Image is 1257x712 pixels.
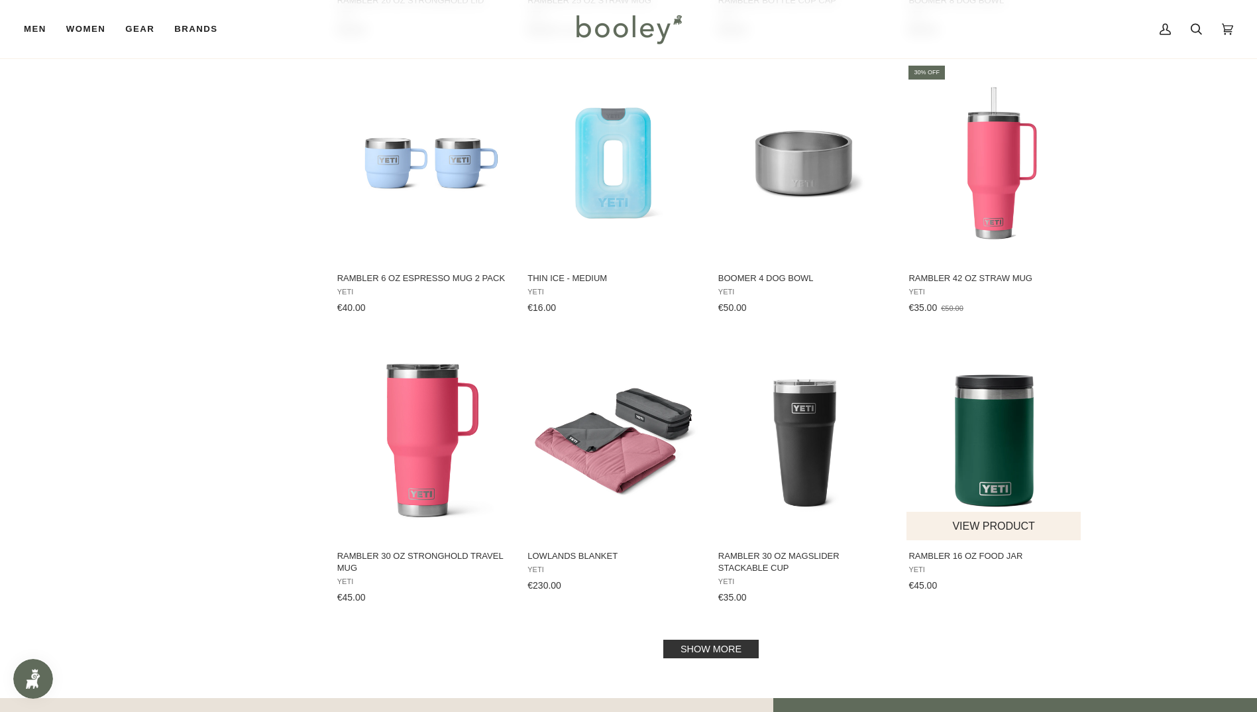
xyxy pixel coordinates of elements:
span: YETI [527,288,699,296]
span: €40.00 [337,302,366,313]
a: Rambler 16 oz Food Jar [906,341,1082,596]
span: Rambler 16 oz Food Jar [908,550,1080,562]
span: Gear [125,23,154,36]
span: Men [24,23,46,36]
span: YETI [908,288,1080,296]
a: Rambler 30 oz MagSlider Stackable Cup [716,341,892,608]
span: YETI [337,288,509,296]
span: YETI [718,577,890,586]
span: Thin Ice - Medium [527,272,699,284]
span: €16.00 [527,302,556,313]
img: Booley [571,10,686,48]
img: Yeti Lowlands Blanket Fireside Red - Booley Galway [525,353,701,528]
span: €45.00 [337,592,366,603]
span: Rambler 30 oz Stronghold Travel Mug [337,550,509,574]
span: Rambler 6 oz Espresso Mug 2 Pack [337,272,509,284]
span: Boomer 4 Dog Bowl [718,272,890,284]
div: Pagination [337,644,1085,654]
span: €50.00 [718,302,747,313]
span: €50.00 [941,304,963,312]
img: Yeti Rambler 6 oz Espresso Mug 2 Pack Big Sky Blue - Booley Galway [335,76,511,251]
img: Yeti Rambler 30 oz Stronghold Travel Mug Tropical Pink - Booley Galway [335,353,511,528]
a: Show more [663,640,759,658]
img: Yeti Boomer 4 L Dog Bowl Stainless Steel - Booley Galway [716,76,892,251]
a: Rambler 30 oz Stronghold Travel Mug [335,341,511,608]
iframe: Button to open loyalty program pop-up [13,659,53,699]
img: YETI Rambler 30 oz MagSlider Stackable Cup Black - Booley Galway [716,353,892,528]
span: €35.00 [908,302,937,313]
span: Brands [174,23,217,36]
span: €45.00 [908,580,937,591]
span: YETI [527,565,699,574]
span: Women [66,23,105,36]
a: Thin Ice - Medium [525,64,701,318]
a: Boomer 4 Dog Bowl [716,64,892,318]
span: Rambler 30 oz MagSlider Stackable Cup [718,550,890,574]
img: Yeti Rambler 42 oz Straw Mug Tropical Pink - Booley Galway [906,76,1082,251]
span: Rambler 42 oz Straw Mug [908,272,1080,284]
a: Lowlands Blanket [525,341,701,596]
div: 30% off [908,66,945,80]
span: €230.00 [527,580,561,591]
span: YETI [908,565,1080,574]
button: View product [906,512,1081,540]
img: Yeti Thin Ice Medium - Booley Galway [525,76,701,251]
a: Rambler 42 oz Straw Mug [906,64,1082,318]
span: YETI [718,288,890,296]
span: Lowlands Blanket [527,550,699,562]
span: €35.00 [718,592,747,603]
span: YETI [337,577,509,586]
a: Rambler 6 oz Espresso Mug 2 Pack [335,64,511,318]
